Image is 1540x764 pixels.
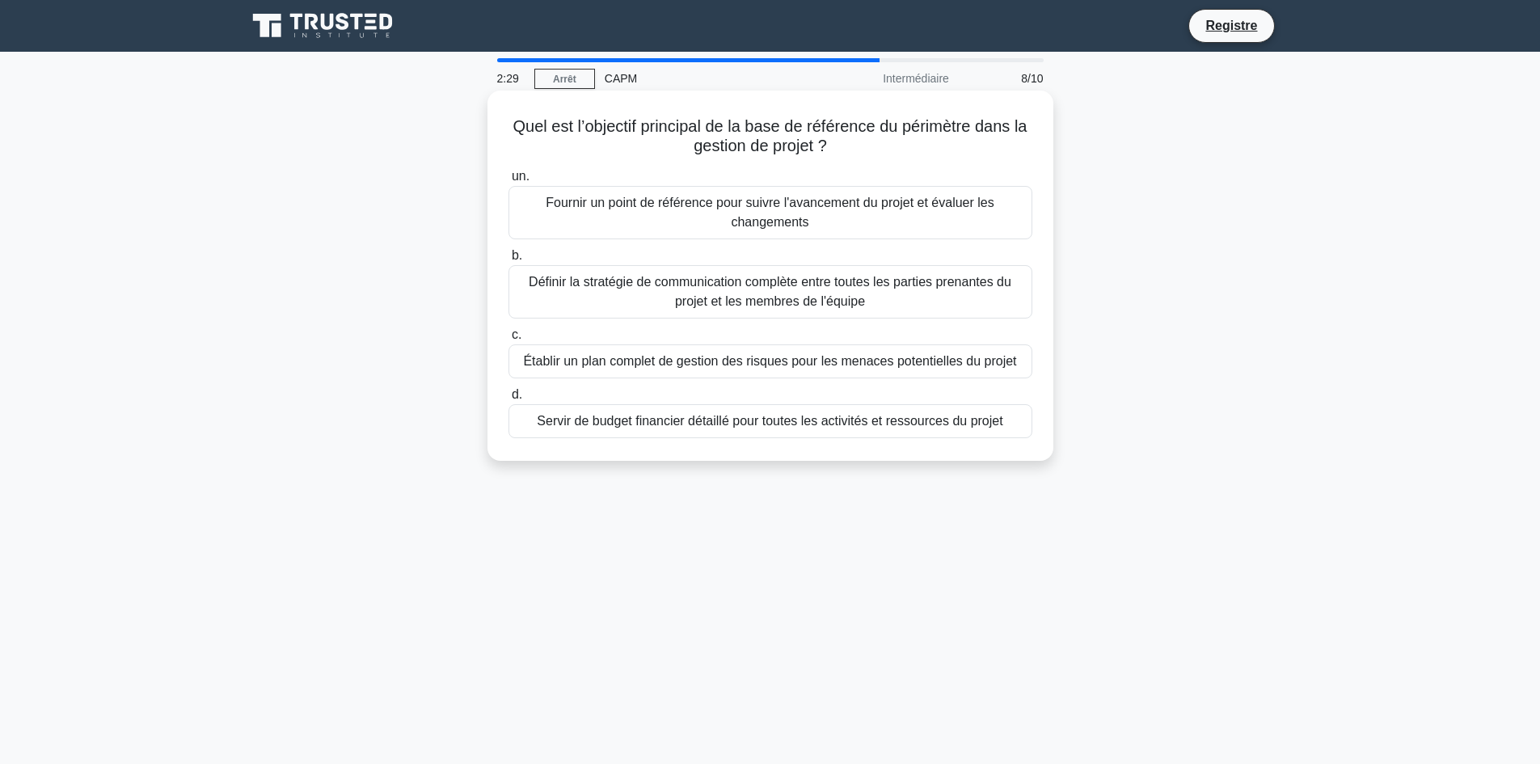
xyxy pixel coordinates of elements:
[1196,15,1267,36] a: Registre
[512,248,522,262] font: b.
[513,117,1027,154] font: Quel est l’objectif principal de la base de référence du périmètre dans la gestion de projet ?
[1021,72,1043,85] font: 8/10
[512,169,530,183] font: un.
[523,354,1016,368] font: Établir un plan complet de gestion des risques pour les menaces potentielles du projet
[529,275,1011,308] font: Définir la stratégie de communication complète entre toutes les parties prenantes du projet et le...
[512,387,522,401] font: d.
[1205,19,1257,32] font: Registre
[883,72,949,85] font: Intermédiaire
[512,327,521,341] font: c.
[546,196,994,229] font: Fournir un point de référence pour suivre l'avancement du projet et évaluer les changements
[537,414,1002,428] font: Servir de budget financier détaillé pour toutes les activités et ressources du projet
[605,72,637,85] font: CAPM
[534,69,595,89] a: Arrêt
[497,72,519,85] font: 2:29
[553,74,576,85] font: Arrêt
